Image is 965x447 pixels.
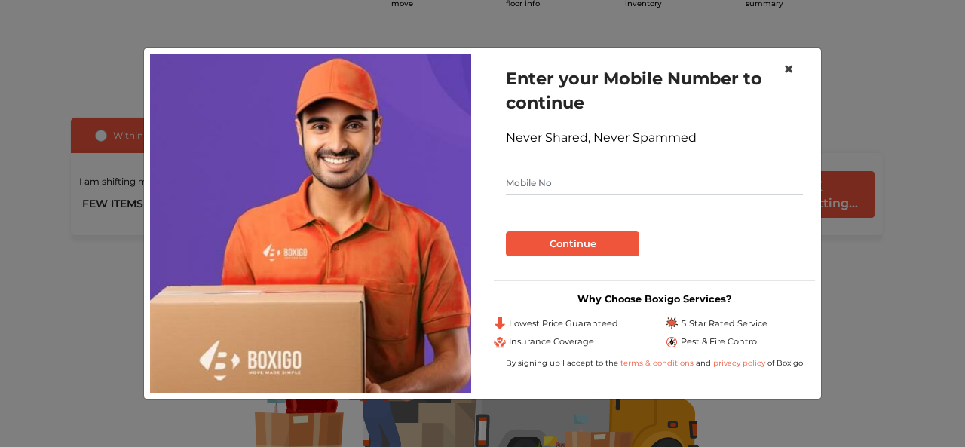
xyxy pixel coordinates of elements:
[506,129,803,147] div: Never Shared, Never Spammed
[506,171,803,195] input: Mobile No
[620,358,696,368] a: terms & conditions
[506,66,803,115] h1: Enter your Mobile Number to continue
[506,231,639,257] button: Continue
[711,358,767,368] a: privacy policy
[771,48,806,90] button: Close
[783,58,794,80] span: ×
[150,54,471,392] img: relocation-img
[494,357,815,369] div: By signing up I accept to the and of Boxigo
[681,317,767,330] span: 5 Star Rated Service
[509,335,594,348] span: Insurance Coverage
[494,293,815,305] h3: Why Choose Boxigo Services?
[509,317,618,330] span: Lowest Price Guaranteed
[681,335,759,348] span: Pest & Fire Control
